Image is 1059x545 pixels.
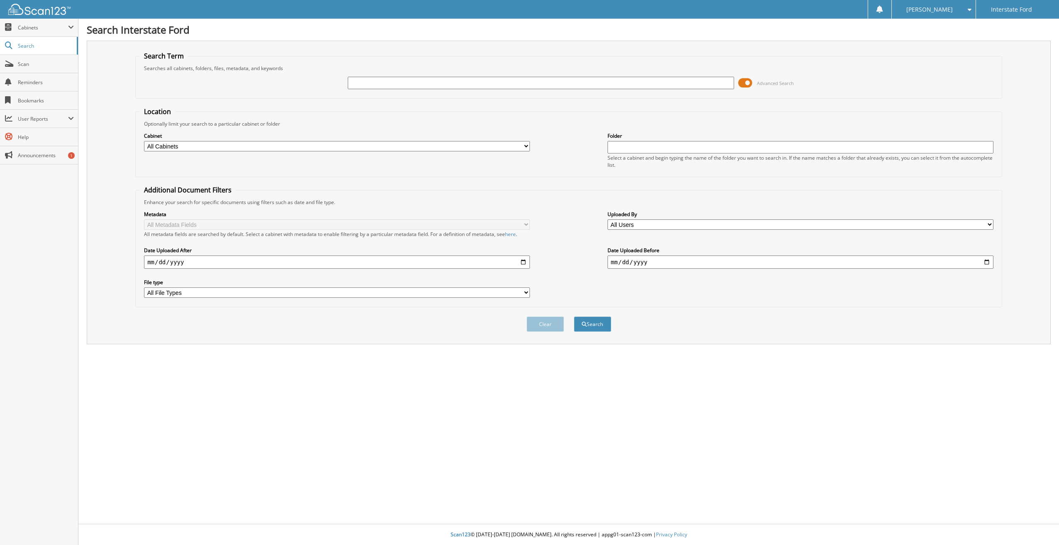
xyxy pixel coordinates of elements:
[18,115,68,122] span: User Reports
[608,247,993,254] label: Date Uploaded Before
[991,7,1032,12] span: Interstate Ford
[140,107,175,116] legend: Location
[87,23,1051,36] h1: Search Interstate Ford
[906,7,953,12] span: [PERSON_NAME]
[8,4,71,15] img: scan123-logo-white.svg
[18,79,74,86] span: Reminders
[608,211,993,218] label: Uploaded By
[18,61,74,68] span: Scan
[144,231,530,238] div: All metadata fields are searched by default. Select a cabinet with metadata to enable filtering b...
[18,152,74,159] span: Announcements
[140,199,998,206] div: Enhance your search for specific documents using filters such as date and file type.
[144,279,530,286] label: File type
[18,134,74,141] span: Help
[608,132,993,139] label: Folder
[140,185,236,195] legend: Additional Document Filters
[144,132,530,139] label: Cabinet
[140,65,998,72] div: Searches all cabinets, folders, files, metadata, and keywords
[18,42,73,49] span: Search
[451,531,471,538] span: Scan123
[18,97,74,104] span: Bookmarks
[656,531,687,538] a: Privacy Policy
[78,525,1059,545] div: © [DATE]-[DATE] [DOMAIN_NAME]. All rights reserved | appg01-scan123-com |
[140,120,998,127] div: Optionally limit your search to a particular cabinet or folder
[144,211,530,218] label: Metadata
[608,154,993,168] div: Select a cabinet and begin typing the name of the folder you want to search in. If the name match...
[608,255,993,269] input: end
[757,80,794,86] span: Advanced Search
[140,51,188,61] legend: Search Term
[144,247,530,254] label: Date Uploaded After
[505,231,516,238] a: here
[18,24,68,31] span: Cabinets
[144,255,530,269] input: start
[574,316,611,332] button: Search
[527,316,564,332] button: Clear
[68,152,75,159] div: 1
